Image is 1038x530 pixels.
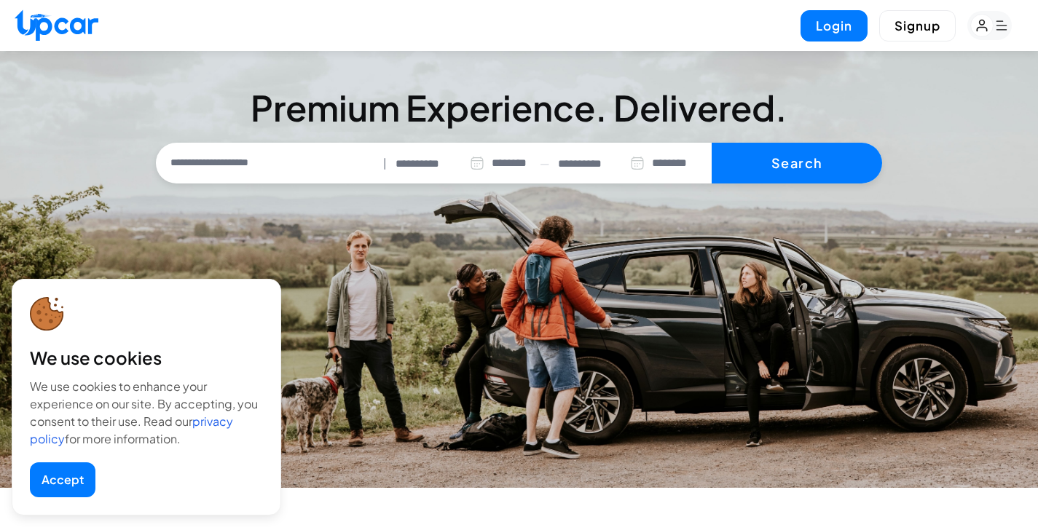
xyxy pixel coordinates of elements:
[30,378,263,448] div: We use cookies to enhance your experience on our site. By accepting, you consent to their use. Re...
[879,10,956,41] button: Signup
[801,10,868,41] button: Login
[712,143,882,183] button: Search
[156,90,883,125] h3: Premium Experience. Delivered.
[30,462,95,497] button: Accept
[30,297,64,331] img: cookie-icon.svg
[30,346,263,369] div: We use cookies
[15,9,98,41] img: Upcar Logo
[383,155,387,172] span: |
[540,155,549,172] span: —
